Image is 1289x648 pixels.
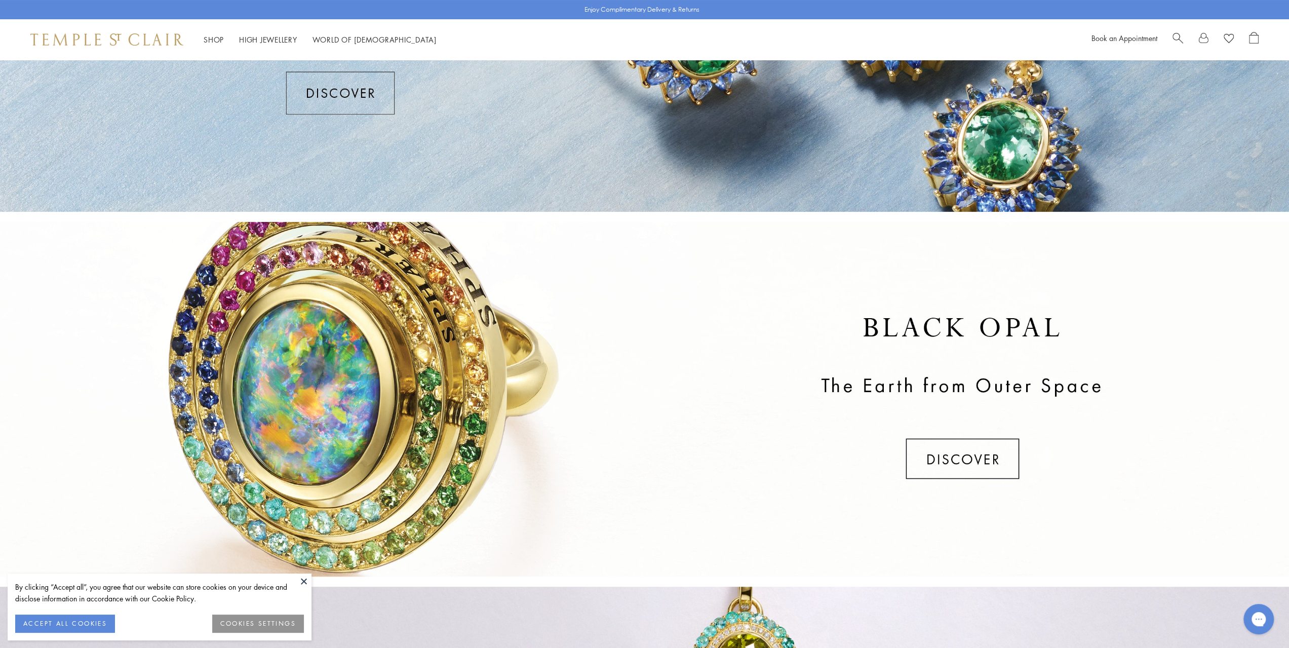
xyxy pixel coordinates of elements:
[1238,600,1279,638] iframe: Gorgias live chat messenger
[239,34,297,45] a: High JewelleryHigh Jewellery
[584,5,699,15] p: Enjoy Complimentary Delivery & Returns
[30,33,183,46] img: Temple St. Clair
[212,615,304,633] button: COOKIES SETTINGS
[1173,32,1183,47] a: Search
[1091,33,1157,43] a: Book an Appointment
[1224,32,1234,47] a: View Wishlist
[313,34,437,45] a: World of [DEMOGRAPHIC_DATA]World of [DEMOGRAPHIC_DATA]
[204,34,224,45] a: ShopShop
[204,33,437,46] nav: Main navigation
[15,581,304,604] div: By clicking “Accept all”, you agree that our website can store cookies on your device and disclos...
[1249,32,1259,47] a: Open Shopping Bag
[15,615,115,633] button: ACCEPT ALL COOKIES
